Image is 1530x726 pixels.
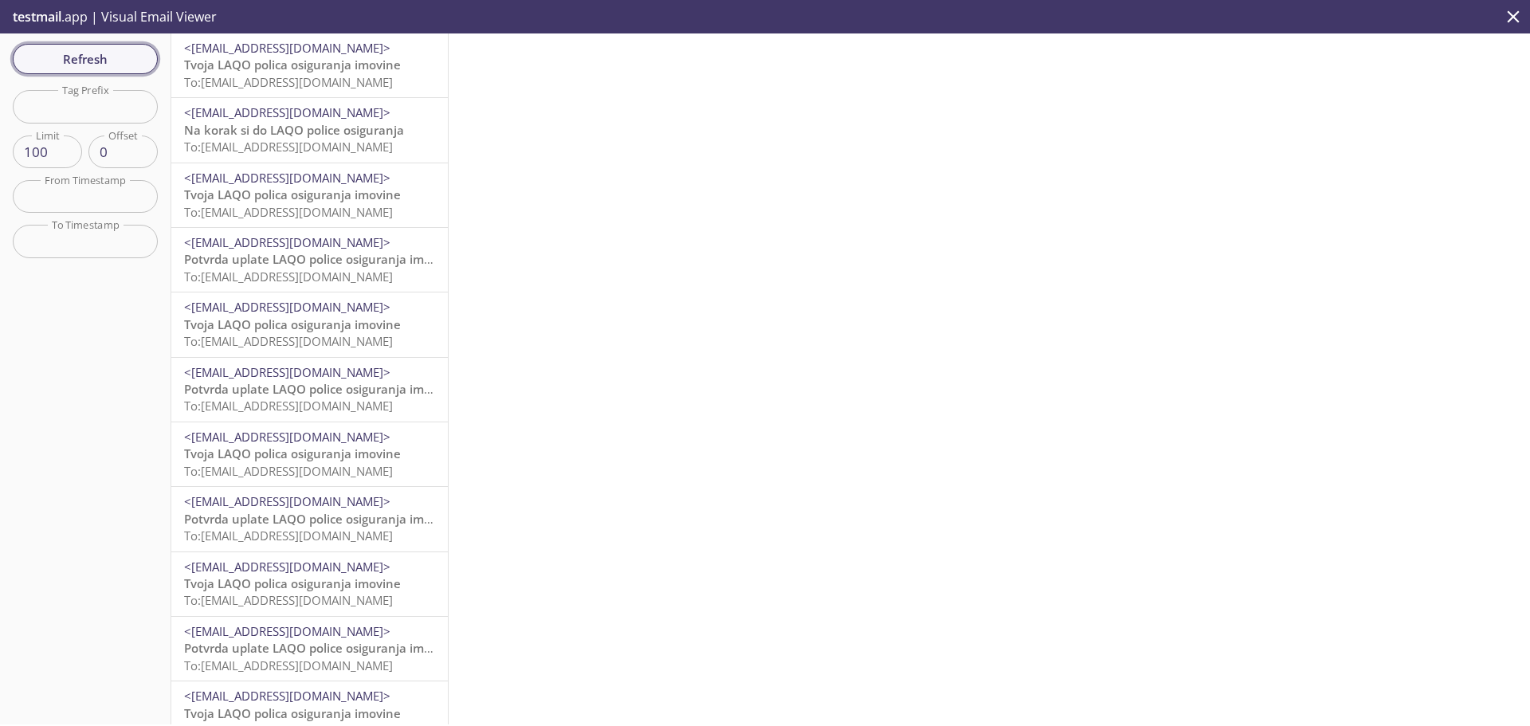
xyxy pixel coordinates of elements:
span: Refresh [25,49,145,69]
span: To: [EMAIL_ADDRESS][DOMAIN_NAME] [184,528,393,544]
span: <[EMAIL_ADDRESS][DOMAIN_NAME]> [184,688,390,704]
div: <[EMAIL_ADDRESS][DOMAIN_NAME]>Tvoja LAQO polica osiguranja imovineTo:[EMAIL_ADDRESS][DOMAIN_NAME] [171,422,448,486]
div: <[EMAIL_ADDRESS][DOMAIN_NAME]>Tvoja LAQO polica osiguranja imovineTo:[EMAIL_ADDRESS][DOMAIN_NAME] [171,33,448,97]
span: Tvoja LAQO polica osiguranja imovine [184,316,401,332]
div: <[EMAIL_ADDRESS][DOMAIN_NAME]>Potvrda uplate LAQO police osiguranja imovineTo:[EMAIL_ADDRESS][DOM... [171,358,448,422]
div: <[EMAIL_ADDRESS][DOMAIN_NAME]>Potvrda uplate LAQO police osiguranja imovineTo:[EMAIL_ADDRESS][DOM... [171,617,448,681]
span: Na korak si do LAQO police osiguranja [184,122,404,138]
span: Potvrda uplate LAQO police osiguranja imovine [184,511,456,527]
span: <[EMAIL_ADDRESS][DOMAIN_NAME]> [184,623,390,639]
span: <[EMAIL_ADDRESS][DOMAIN_NAME]> [184,364,390,380]
span: <[EMAIL_ADDRESS][DOMAIN_NAME]> [184,559,390,575]
span: Tvoja LAQO polica osiguranja imovine [184,575,401,591]
span: To: [EMAIL_ADDRESS][DOMAIN_NAME] [184,204,393,220]
span: Tvoja LAQO polica osiguranja imovine [184,186,401,202]
span: Potvrda uplate LAQO police osiguranja imovine [184,640,456,656]
span: Tvoja LAQO polica osiguranja imovine [184,705,401,721]
span: <[EMAIL_ADDRESS][DOMAIN_NAME]> [184,299,390,315]
span: To: [EMAIL_ADDRESS][DOMAIN_NAME] [184,398,393,414]
div: <[EMAIL_ADDRESS][DOMAIN_NAME]>Tvoja LAQO polica osiguranja imovineTo:[EMAIL_ADDRESS][DOMAIN_NAME] [171,552,448,616]
span: <[EMAIL_ADDRESS][DOMAIN_NAME]> [184,429,390,445]
span: To: [EMAIL_ADDRESS][DOMAIN_NAME] [184,657,393,673]
span: Potvrda uplate LAQO police osiguranja imovine [184,381,456,397]
span: <[EMAIL_ADDRESS][DOMAIN_NAME]> [184,170,390,186]
span: <[EMAIL_ADDRESS][DOMAIN_NAME]> [184,493,390,509]
button: Refresh [13,44,158,74]
span: To: [EMAIL_ADDRESS][DOMAIN_NAME] [184,269,393,285]
span: Tvoja LAQO polica osiguranja imovine [184,57,401,73]
div: <[EMAIL_ADDRESS][DOMAIN_NAME]>Potvrda uplate LAQO police osiguranja imovineTo:[EMAIL_ADDRESS][DOM... [171,228,448,292]
span: <[EMAIL_ADDRESS][DOMAIN_NAME]> [184,40,390,56]
div: <[EMAIL_ADDRESS][DOMAIN_NAME]>Tvoja LAQO polica osiguranja imovineTo:[EMAIL_ADDRESS][DOMAIN_NAME] [171,292,448,356]
div: <[EMAIL_ADDRESS][DOMAIN_NAME]>Na korak si do LAQO police osiguranjaTo:[EMAIL_ADDRESS][DOMAIN_NAME] [171,98,448,162]
span: To: [EMAIL_ADDRESS][DOMAIN_NAME] [184,139,393,155]
span: Tvoja LAQO polica osiguranja imovine [184,445,401,461]
div: <[EMAIL_ADDRESS][DOMAIN_NAME]>Tvoja LAQO polica osiguranja imovineTo:[EMAIL_ADDRESS][DOMAIN_NAME] [171,163,448,227]
span: <[EMAIL_ADDRESS][DOMAIN_NAME]> [184,234,390,250]
span: To: [EMAIL_ADDRESS][DOMAIN_NAME] [184,74,393,90]
span: <[EMAIL_ADDRESS][DOMAIN_NAME]> [184,104,390,120]
span: testmail [13,8,61,26]
span: To: [EMAIL_ADDRESS][DOMAIN_NAME] [184,463,393,479]
div: <[EMAIL_ADDRESS][DOMAIN_NAME]>Potvrda uplate LAQO police osiguranja imovineTo:[EMAIL_ADDRESS][DOM... [171,487,448,551]
span: Potvrda uplate LAQO police osiguranja imovine [184,251,456,267]
span: To: [EMAIL_ADDRESS][DOMAIN_NAME] [184,592,393,608]
span: To: [EMAIL_ADDRESS][DOMAIN_NAME] [184,333,393,349]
